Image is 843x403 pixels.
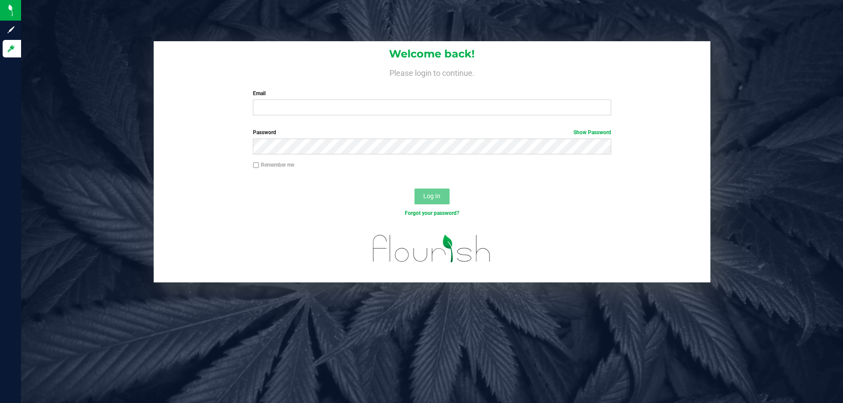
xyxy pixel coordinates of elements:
[253,129,276,136] span: Password
[423,193,440,200] span: Log In
[7,25,15,34] inline-svg: Sign up
[154,67,710,77] h4: Please login to continue.
[414,189,450,204] button: Log In
[7,44,15,53] inline-svg: Log in
[154,48,710,60] h1: Welcome back!
[253,161,294,169] label: Remember me
[253,162,259,168] input: Remember me
[405,210,459,216] a: Forgot your password?
[573,129,611,136] a: Show Password
[253,89,611,97] label: Email
[362,226,501,271] img: flourish_logo.svg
